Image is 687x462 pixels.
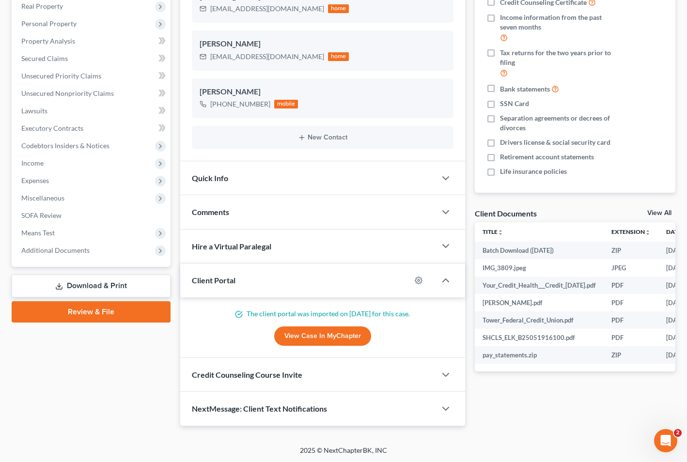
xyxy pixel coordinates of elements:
a: Secured Claims [14,50,171,67]
span: Income [21,159,44,167]
div: [PHONE_NUMBER] [210,99,270,109]
td: PDF [604,329,658,346]
i: unfold_more [498,230,503,235]
td: PDF [604,311,658,329]
td: IMG_3809.jpeg [475,259,604,277]
td: PDF [604,294,658,311]
td: Batch Download ([DATE]) [475,242,604,259]
span: Drivers license & social security card [500,138,610,147]
td: PDF [604,277,658,294]
span: NextMessage: Client Text Notifications [192,404,327,413]
span: Executory Contracts [21,124,83,132]
span: Life insurance policies [500,167,567,176]
span: Codebtors Insiders & Notices [21,141,109,150]
span: Hire a Virtual Paralegal [192,242,271,251]
span: Personal Property [21,19,77,28]
td: ZIP [604,346,658,364]
td: ZIP [604,242,658,259]
td: SHCLS_ELK_B25051916100.pdf [475,329,604,346]
div: [PERSON_NAME] [200,86,446,98]
div: [PERSON_NAME] [200,38,446,50]
span: Real Property [21,2,63,10]
a: Unsecured Priority Claims [14,67,171,85]
td: pay_statements.zip [475,346,604,364]
span: Tax returns for the two years prior to filing [500,48,617,67]
span: SSN Card [500,99,529,108]
span: Unsecured Priority Claims [21,72,101,80]
span: Quick Info [192,173,228,183]
td: JPEG [604,259,658,277]
span: SOFA Review [21,211,62,219]
span: Expenses [21,176,49,185]
div: [EMAIL_ADDRESS][DOMAIN_NAME] [210,52,324,62]
span: Secured Claims [21,54,68,62]
span: Income information from the past seven months [500,13,617,32]
span: Miscellaneous [21,194,64,202]
iframe: Intercom live chat [654,429,677,452]
a: Review & File [12,301,171,323]
td: Tower_Federal_Credit_Union.pdf [475,311,604,329]
div: mobile [274,100,298,108]
span: Means Test [21,229,55,237]
a: Lawsuits [14,102,171,120]
a: Executory Contracts [14,120,171,137]
i: unfold_more [645,230,651,235]
a: Titleunfold_more [483,228,503,235]
button: New Contact [200,134,446,141]
div: [EMAIL_ADDRESS][DOMAIN_NAME] [210,4,324,14]
div: home [328,4,349,13]
a: Extensionunfold_more [611,228,651,235]
span: Lawsuits [21,107,47,115]
span: Unsecured Nonpriority Claims [21,89,114,97]
a: View All [647,210,671,216]
p: The client portal was imported on [DATE] for this case. [192,309,453,319]
div: Client Documents [475,208,537,218]
span: Separation agreements or decrees of divorces [500,113,617,133]
a: View Case in MyChapter [274,326,371,346]
td: Your_Credit_Health___Credit_[DATE].pdf [475,277,604,294]
a: Download & Print [12,275,171,297]
span: Additional Documents [21,246,90,254]
div: home [328,52,349,61]
span: Client Portal [192,276,235,285]
span: 2 [674,429,682,437]
span: Property Analysis [21,37,75,45]
a: SOFA Review [14,207,171,224]
span: Credit Counseling Course Invite [192,370,302,379]
td: [PERSON_NAME].pdf [475,294,604,311]
a: Property Analysis [14,32,171,50]
span: Bank statements [500,84,550,94]
a: Unsecured Nonpriority Claims [14,85,171,102]
span: Retirement account statements [500,152,594,162]
span: Comments [192,207,229,216]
